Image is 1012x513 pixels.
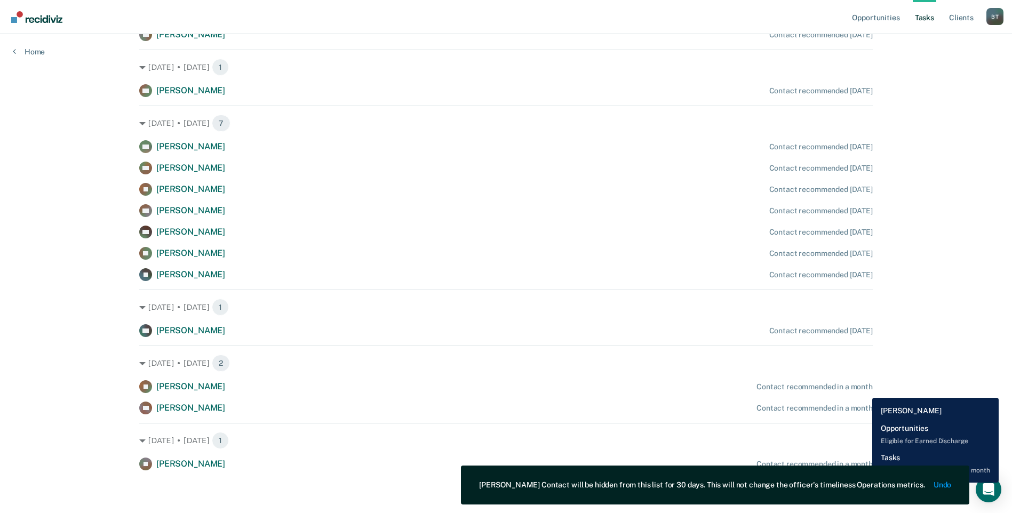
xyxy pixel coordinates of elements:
[11,11,62,23] img: Recidiviz
[212,432,229,449] span: 1
[139,115,873,132] div: [DATE] • [DATE] 7
[769,86,873,95] div: Contact recommended [DATE]
[769,185,873,194] div: Contact recommended [DATE]
[986,8,1003,25] button: Profile dropdown button
[769,249,873,258] div: Contact recommended [DATE]
[934,480,951,490] button: Undo
[156,325,225,335] span: [PERSON_NAME]
[156,248,225,258] span: [PERSON_NAME]
[212,355,230,372] span: 2
[986,8,1003,25] div: B T
[756,404,873,413] div: Contact recommended in a month
[212,115,230,132] span: 7
[156,141,225,151] span: [PERSON_NAME]
[156,381,225,391] span: [PERSON_NAME]
[156,459,225,469] span: [PERSON_NAME]
[139,299,873,316] div: [DATE] • [DATE] 1
[769,142,873,151] div: Contact recommended [DATE]
[479,480,925,490] div: [PERSON_NAME] Contact will be hidden from this list for 30 days. This will not change the officer...
[212,299,229,316] span: 1
[769,206,873,215] div: Contact recommended [DATE]
[769,270,873,279] div: Contact recommended [DATE]
[156,403,225,413] span: [PERSON_NAME]
[139,355,873,372] div: [DATE] • [DATE] 2
[13,47,45,57] a: Home
[156,29,225,39] span: [PERSON_NAME]
[156,85,225,95] span: [PERSON_NAME]
[156,163,225,173] span: [PERSON_NAME]
[156,205,225,215] span: [PERSON_NAME]
[769,228,873,237] div: Contact recommended [DATE]
[212,59,229,76] span: 1
[769,326,873,335] div: Contact recommended [DATE]
[139,432,873,449] div: [DATE] • [DATE] 1
[769,164,873,173] div: Contact recommended [DATE]
[156,184,225,194] span: [PERSON_NAME]
[976,477,1001,502] div: Open Intercom Messenger
[756,460,873,469] div: Contact recommended in a month
[756,382,873,391] div: Contact recommended in a month
[156,227,225,237] span: [PERSON_NAME]
[139,59,873,76] div: [DATE] • [DATE] 1
[769,30,873,39] div: Contact recommended [DATE]
[156,269,225,279] span: [PERSON_NAME]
